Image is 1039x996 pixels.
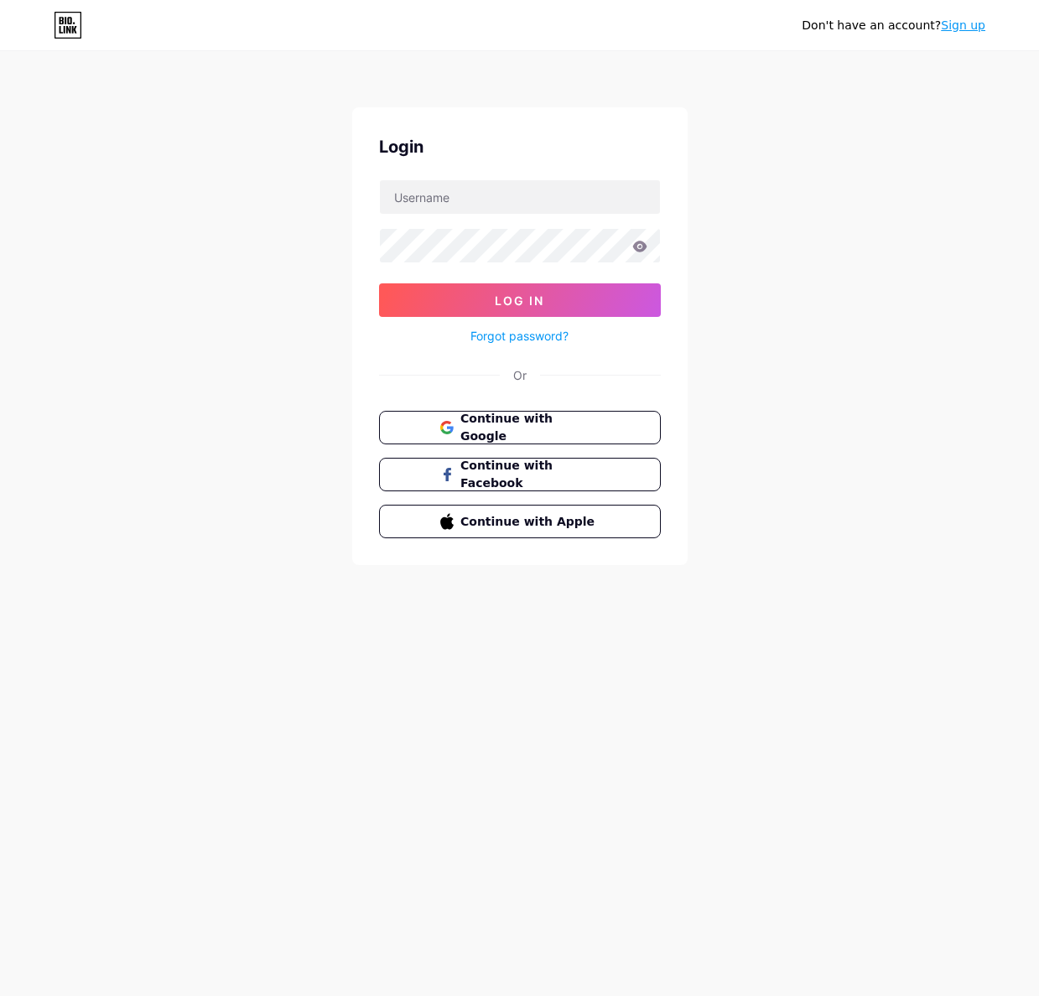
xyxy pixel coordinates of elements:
input: Username [380,180,660,214]
span: Log In [495,293,544,308]
div: Don't have an account? [802,17,985,34]
span: Continue with Apple [460,513,599,531]
button: Continue with Apple [379,505,661,538]
span: Continue with Facebook [460,457,599,492]
a: Sign up [941,18,985,32]
button: Continue with Facebook [379,458,661,491]
span: Continue with Google [460,410,599,445]
button: Log In [379,283,661,317]
div: Login [379,134,661,159]
button: Continue with Google [379,411,661,444]
a: Forgot password? [470,327,569,345]
div: Or [513,366,527,384]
